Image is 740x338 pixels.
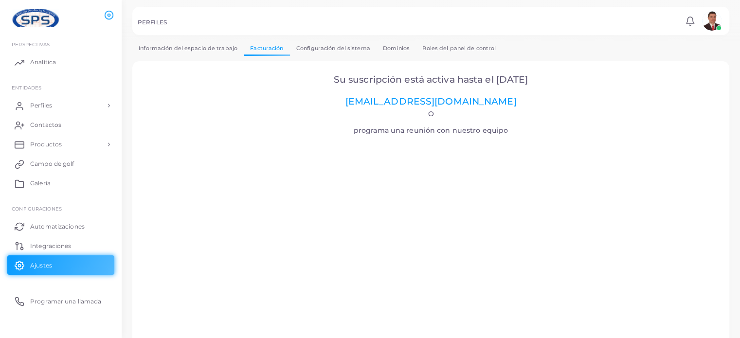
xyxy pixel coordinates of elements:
a: Productos [7,135,114,154]
font: PERSPECTIVAS [12,41,50,47]
a: Automatizaciones [7,216,114,236]
a: Programar una llamada [7,291,114,311]
font: Automatizaciones [30,223,85,230]
font: Facturación [250,45,283,52]
font: Productos [30,141,62,148]
img: avatar [702,11,722,31]
a: Analítica [7,53,114,72]
a: [EMAIL_ADDRESS][DOMAIN_NAME] [345,96,516,107]
a: avatar [699,11,724,31]
font: O [428,109,433,118]
font: Perfiles [30,102,52,109]
a: Campo de golf [7,154,114,174]
font: Analítica [30,58,56,66]
font: Ajustes [30,262,52,269]
a: Contactos [7,115,114,135]
font: Integraciones [30,242,71,249]
font: Programar una llamada [30,298,101,305]
font: Su suscripción está activa hasta el [DATE] [334,74,528,85]
font: PERFILES [138,19,167,26]
font: Campo de golf [30,160,74,167]
a: Ajustes [7,255,114,275]
a: Galería [7,174,114,193]
font: Dominios [383,45,410,52]
font: Configuración del sistema [296,45,370,52]
a: Perfiles [7,96,114,115]
font: Galería [30,179,51,187]
font: ENTIDADES [12,85,41,90]
font: Contactos [30,121,61,128]
font: programa una reunión con nuestro equipo [354,126,508,135]
img: logo [9,9,63,27]
font: Configuraciones [12,206,62,212]
a: Integraciones [7,236,114,255]
font: Roles del panel de control [422,45,496,52]
font: Información del espacio de trabajo [139,45,237,52]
